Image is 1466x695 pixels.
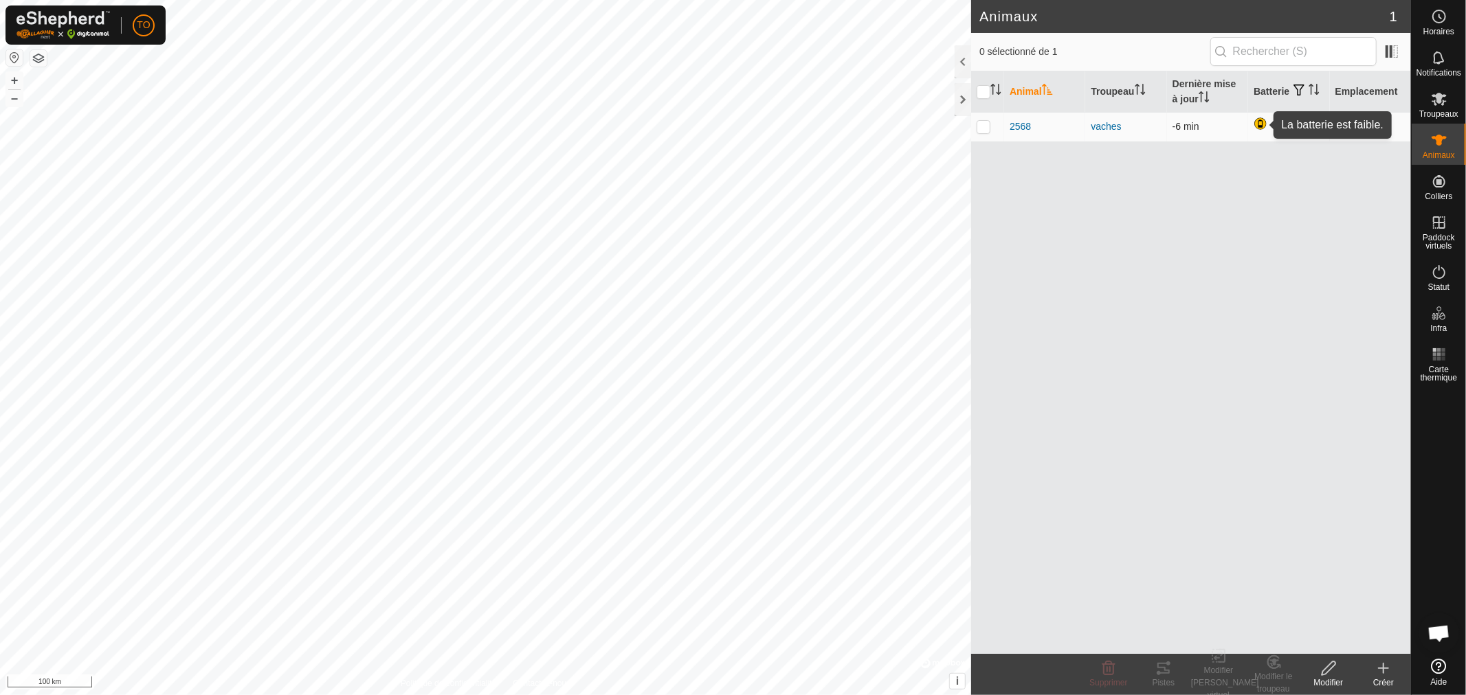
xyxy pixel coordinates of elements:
[1248,71,1329,113] th: Batterie
[1309,86,1320,97] p-sorticon: Activer pour trier
[1167,71,1248,113] th: Dernière mise à jour
[1210,37,1377,66] input: Rechercher (S)
[6,72,23,89] button: +
[1417,69,1461,77] span: Notifications
[1415,365,1463,382] span: Carte thermique
[1430,678,1447,686] span: Aide
[30,50,47,67] button: Couches de carte
[990,86,1001,97] p-sorticon: Activer pour trier
[1136,676,1191,689] div: Pistes
[1042,86,1053,97] p-sorticon: Activer pour trier
[1091,119,1161,134] div: vaches
[1356,676,1411,689] div: Créer
[513,677,570,690] a: Contactez-nous
[1010,119,1031,134] span: 2568
[956,675,959,687] span: i
[6,49,23,66] button: Réinitialiser la carte
[1089,678,1127,687] span: Supprimer
[1173,121,1199,132] span: 2 sept. 2025, 15 h 48
[1135,86,1146,97] p-sorticon: Activer pour trier
[979,8,1390,25] h2: Animaux
[1330,112,1411,141] td: 44.54424, 3.28081
[1423,27,1454,36] span: Horaires
[950,674,965,689] button: i
[1301,676,1356,689] div: Modifier
[1412,653,1466,692] a: Aide
[1246,670,1301,695] div: Modifier le troupeau
[1423,151,1455,159] span: Animaux
[1419,110,1458,118] span: Troupeaux
[401,677,496,690] a: Politique de confidentialité
[1419,613,1460,654] a: Open chat
[979,45,1210,59] span: 0 sélectionné de 1
[6,90,23,106] button: –
[1004,71,1085,113] th: Animal
[16,11,110,39] img: Logo Gallagher
[1390,6,1397,27] span: 1
[1425,192,1452,201] span: Colliers
[137,18,150,32] span: TO
[1199,93,1210,104] p-sorticon: Activer pour trier
[1428,283,1450,291] span: Statut
[1415,233,1463,250] span: Paddock virtuels
[1430,324,1447,332] span: Infra
[1085,71,1166,113] th: Troupeau
[1330,71,1411,113] th: Emplacement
